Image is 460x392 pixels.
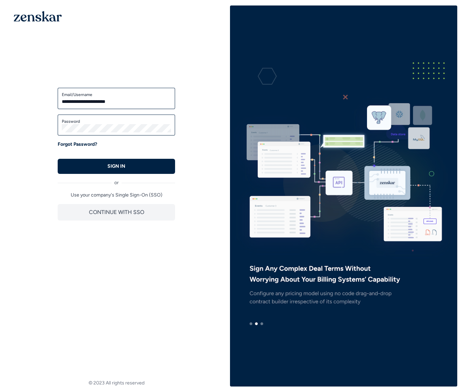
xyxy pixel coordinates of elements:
label: Email/Username [62,92,171,97]
footer: © 2023 All rights reserved [3,380,230,387]
img: e3ZQAAAMhDCM8y96E9JIIDxLgAABAgQIECBAgAABAgQyAoJA5mpDCRAgQIAAAQIECBAgQIAAAQIECBAgQKAsIAiU37edAAECB... [230,50,457,342]
button: CONTINUE WITH SSO [58,204,175,221]
div: or [58,174,175,186]
p: SIGN IN [107,163,125,170]
button: SIGN IN [58,159,175,174]
p: Use your company's Single Sign-On (SSO) [58,192,175,199]
img: 1OGAJ2xQqyY4LXKgY66KYq0eOWRCkrZdAb3gUhuVAqdWPZE9SRJmCz+oDMSn4zDLXe31Ii730ItAGKgCKgCCgCikA4Av8PJUP... [14,11,62,22]
a: Forgot Password? [58,141,97,148]
label: Password [62,119,171,124]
